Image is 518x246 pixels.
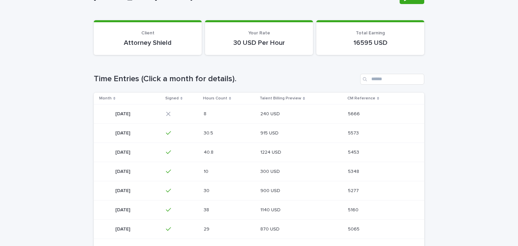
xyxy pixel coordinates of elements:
p: 8 [204,110,208,117]
p: 30 USD Per Hour [213,39,305,47]
p: Talent Billing Preview [260,95,301,102]
p: 1224 USD [260,148,283,155]
p: 300 USD [260,167,281,175]
p: 900 USD [260,187,282,194]
tr: [DATE][DATE] 30.530.5 915 USD915 USD 55735573 [94,123,424,143]
p: [DATE] [115,110,132,117]
p: [DATE] [115,187,132,194]
h1: Time Entries (Click a month for details). [94,74,357,84]
tr: [DATE][DATE] 1010 300 USD300 USD 53485348 [94,162,424,181]
input: Search [360,74,424,85]
p: 16595 USD [324,39,416,47]
p: [DATE] [115,148,132,155]
p: 5666 [348,110,361,117]
span: Client [141,31,154,35]
p: 30 [204,187,211,194]
tr: [DATE][DATE] 2929 870 USD870 USD 50655065 [94,219,424,239]
p: 1140 USD [260,206,282,213]
p: [DATE] [115,225,132,232]
span: Total Earning [356,31,385,35]
tr: [DATE][DATE] 3030 900 USD900 USD 52775277 [94,181,424,200]
p: Signed [165,95,179,102]
span: Your Rate [248,31,270,35]
p: 240 USD [260,110,281,117]
p: Attorney Shield [102,39,194,47]
p: 38 [204,206,210,213]
tr: [DATE][DATE] 3838 1140 USD1140 USD 51605160 [94,200,424,219]
p: 5160 [348,206,360,213]
p: 915 USD [260,129,280,136]
p: 5065 [348,225,361,232]
p: 5573 [348,129,360,136]
p: CM Reference [347,95,375,102]
tr: [DATE][DATE] 88 240 USD240 USD 56665666 [94,104,424,123]
p: 5453 [348,148,361,155]
p: Hours Count [203,95,227,102]
p: 5348 [348,167,361,175]
p: 10 [204,167,210,175]
p: 40.8 [204,148,215,155]
p: [DATE] [115,129,132,136]
p: 870 USD [260,225,281,232]
p: Month [99,95,112,102]
p: 29 [204,225,211,232]
p: 30.5 [204,129,214,136]
tr: [DATE][DATE] 40.840.8 1224 USD1224 USD 54535453 [94,143,424,162]
p: [DATE] [115,167,132,175]
p: [DATE] [115,206,132,213]
p: 5277 [348,187,360,194]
